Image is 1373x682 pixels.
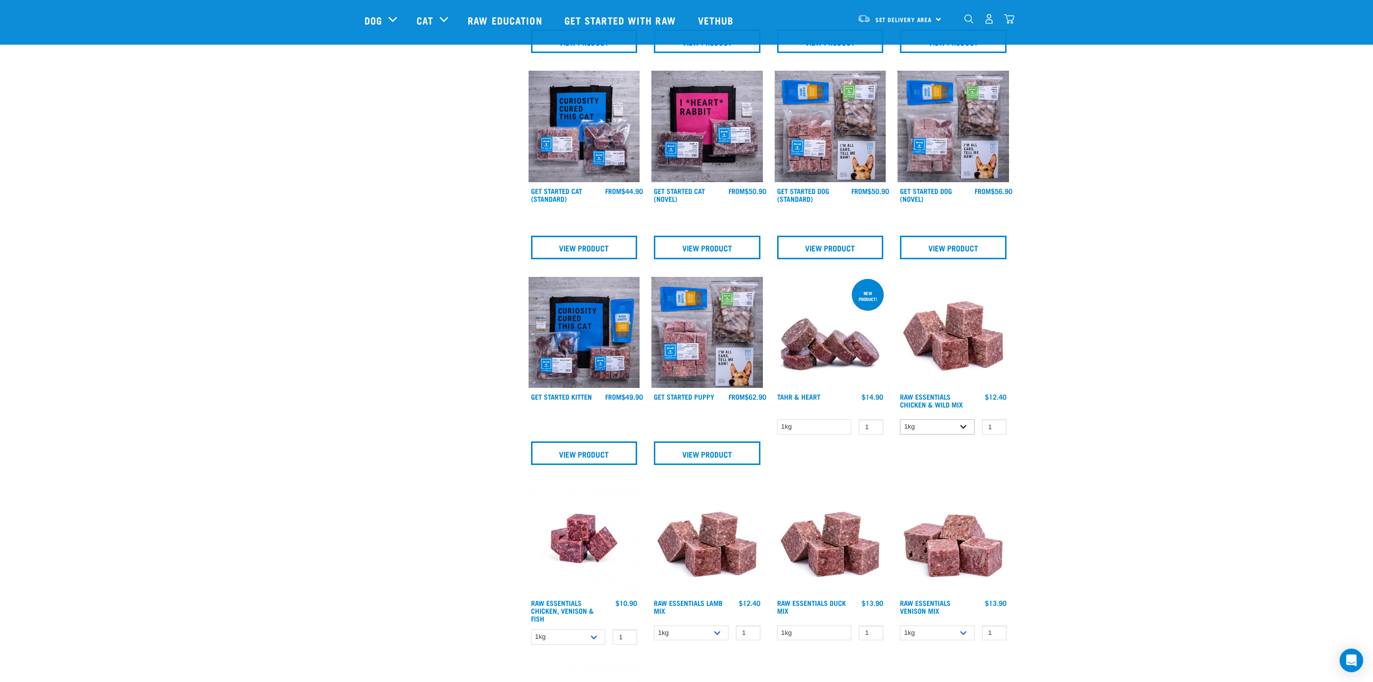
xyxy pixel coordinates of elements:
img: NPS Puppy Update [651,277,763,388]
a: Get Started Cat (Novel) [654,189,705,200]
a: Get Started Dog (Novel) [900,189,952,200]
input: 1 [859,419,883,435]
a: Raw Essentials Chicken & Wild Mix [900,395,963,406]
input: 1 [982,419,1007,435]
div: New product! [852,286,884,306]
span: FROM [605,189,621,192]
div: $44.90 [605,187,643,195]
span: FROM [729,395,745,398]
img: Assortment Of Raw Essential Products For Cats Including, Blue And Black Tote Bag With "Curiosity ... [529,71,640,182]
div: $62.90 [729,393,766,401]
a: View Product [777,236,884,259]
a: Get started with Raw [555,0,688,40]
a: Cat [417,13,433,27]
a: View Product [654,236,760,259]
div: Open Intercom Messenger [1340,649,1363,672]
div: $49.90 [605,393,643,401]
input: 1 [982,626,1007,641]
a: Raw Essentials Lamb Mix [654,601,723,612]
img: Chicken Venison mix 1655 [529,483,640,594]
span: Set Delivery Area [875,18,932,22]
input: 1 [613,629,637,645]
a: Raw Essentials Duck Mix [777,601,846,612]
img: NSP Kitten Update [529,277,640,388]
div: $50.90 [851,187,889,195]
img: NSP Dog Novel Update [897,71,1009,182]
img: ?1041 RE Lamb Mix 01 [775,483,886,594]
a: View Product [531,441,638,465]
a: View Product [900,236,1007,259]
img: user.png [984,14,994,24]
a: Get Started Kitten [531,395,592,398]
div: $10.90 [616,599,637,607]
div: $13.90 [985,599,1007,607]
a: Get Started Dog (Standard) [777,189,829,200]
img: 1093 Wallaby Heart Medallions 01 [775,277,886,388]
a: Raw Essentials Venison Mix [900,601,951,612]
img: van-moving.png [857,14,870,23]
a: Dog [364,13,382,27]
img: Assortment Of Raw Essential Products For Cats Including, Pink And Black Tote Bag With "I *Heart* ... [651,71,763,182]
span: FROM [975,189,991,192]
img: ?1041 RE Lamb Mix 01 [651,483,763,594]
a: Tahr & Heart [777,395,820,398]
a: Get Started Puppy [654,395,714,398]
div: $12.40 [985,393,1007,401]
img: home-icon@2x.png [1004,14,1014,24]
img: NSP Dog Standard Update [775,71,886,182]
div: $14.90 [862,393,883,401]
span: FROM [851,189,868,192]
div: $13.90 [862,599,883,607]
input: 1 [859,626,883,641]
img: 1113 RE Venison Mix 01 [897,483,1009,594]
a: Vethub [688,0,746,40]
a: Raw Education [458,0,554,40]
img: Pile Of Cubed Chicken Wild Meat Mix [897,277,1009,388]
input: 1 [736,626,760,641]
span: FROM [605,395,621,398]
div: $12.40 [739,599,760,607]
img: home-icon-1@2x.png [964,14,974,24]
span: FROM [729,189,745,192]
div: $56.90 [975,187,1012,195]
div: $50.90 [729,187,766,195]
a: Raw Essentials Chicken, Venison & Fish [531,601,594,620]
a: Get Started Cat (Standard) [531,189,582,200]
a: View Product [654,441,760,465]
a: View Product [531,236,638,259]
